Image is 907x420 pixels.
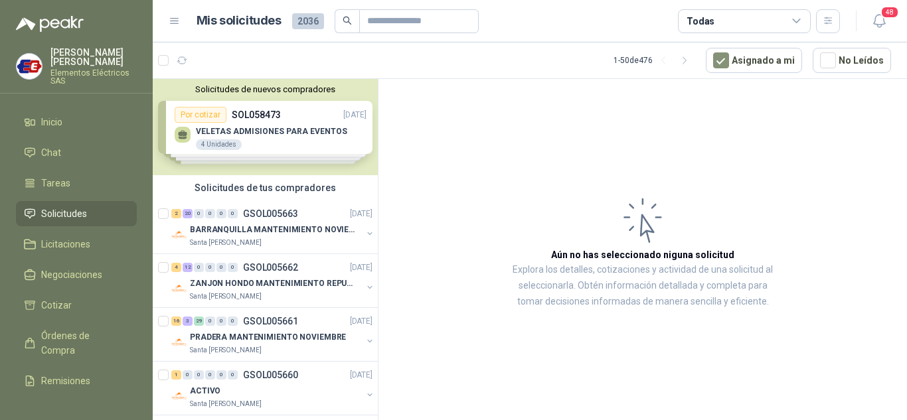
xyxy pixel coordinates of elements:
[194,209,204,218] div: 0
[41,374,90,388] span: Remisiones
[171,206,375,248] a: 2 20 0 0 0 0 GSOL005663[DATE] Company LogoBARRANQUILLA MANTENIMIENTO NOVIEMBRESanta [PERSON_NAME]
[16,140,137,165] a: Chat
[687,14,714,29] div: Todas
[41,298,72,313] span: Cotizar
[50,48,137,66] p: [PERSON_NAME] [PERSON_NAME]
[41,206,87,221] span: Solicitudes
[153,175,378,200] div: Solicitudes de tus compradores
[216,209,226,218] div: 0
[243,316,298,326] p: GSOL005661
[190,345,262,356] p: Santa [PERSON_NAME]
[183,209,193,218] div: 20
[813,48,891,73] button: No Leídos
[243,370,298,380] p: GSOL005660
[171,313,375,356] a: 16 3 29 0 0 0 GSOL005661[DATE] Company LogoPRADERA MANTENIMIENTO NOVIEMBRESanta [PERSON_NAME]
[867,9,891,33] button: 48
[551,247,734,262] h3: Aún no has seleccionado niguna solicitud
[16,171,137,196] a: Tareas
[190,331,346,344] p: PRADERA MANTENIMIENTO NOVIEMBRE
[171,316,181,326] div: 16
[216,370,226,380] div: 0
[228,316,238,326] div: 0
[41,176,70,190] span: Tareas
[171,367,375,409] a: 1 0 0 0 0 0 GSOL005660[DATE] Company LogoACTIVOSanta [PERSON_NAME]
[350,208,372,220] p: [DATE]
[171,281,187,297] img: Company Logo
[205,263,215,272] div: 0
[16,293,137,318] a: Cotizar
[216,263,226,272] div: 0
[205,316,215,326] div: 0
[16,262,137,287] a: Negociaciones
[16,323,137,363] a: Órdenes de Compra
[41,145,61,160] span: Chat
[17,54,42,79] img: Company Logo
[880,6,899,19] span: 48
[171,227,187,243] img: Company Logo
[183,370,193,380] div: 0
[190,399,262,409] p: Santa [PERSON_NAME]
[158,84,372,94] button: Solicitudes de nuevos compradores
[194,316,204,326] div: 29
[183,316,193,326] div: 3
[243,209,298,218] p: GSOL005663
[205,370,215,380] div: 0
[171,263,181,272] div: 4
[16,232,137,257] a: Licitaciones
[614,50,695,71] div: 1 - 50 de 476
[350,315,372,328] p: [DATE]
[343,16,352,25] span: search
[194,370,204,380] div: 0
[41,115,62,129] span: Inicio
[706,48,802,73] button: Asignado a mi
[171,209,181,218] div: 2
[228,370,238,380] div: 0
[190,238,262,248] p: Santa [PERSON_NAME]
[16,16,84,32] img: Logo peakr
[190,291,262,302] p: Santa [PERSON_NAME]
[197,11,282,31] h1: Mis solicitudes
[183,263,193,272] div: 12
[511,262,774,310] p: Explora los detalles, cotizaciones y actividad de una solicitud al seleccionarla. Obtén informaci...
[50,69,137,85] p: Elementos Eléctricos SAS
[243,263,298,272] p: GSOL005662
[16,201,137,226] a: Solicitudes
[228,209,238,218] div: 0
[292,13,324,29] span: 2036
[350,261,372,274] p: [DATE]
[41,237,90,251] span: Licitaciones
[41,328,124,358] span: Órdenes de Compra
[16,368,137,393] a: Remisiones
[153,79,378,175] div: Solicitudes de nuevos compradoresPor cotizarSOL058473[DATE] VELETAS ADMISIONES PARA EVENTOS4 Unid...
[190,277,355,290] p: ZANJON HONDO MANTENIMIENTO REPUESTOS
[171,370,181,380] div: 1
[205,209,215,218] div: 0
[216,316,226,326] div: 0
[190,224,355,236] p: BARRANQUILLA MANTENIMIENTO NOVIEMBRE
[190,385,220,397] p: ACTIVO
[41,267,102,282] span: Negociaciones
[228,263,238,272] div: 0
[171,259,375,302] a: 4 12 0 0 0 0 GSOL005662[DATE] Company LogoZANJON HONDO MANTENIMIENTO REPUESTOSSanta [PERSON_NAME]
[171,334,187,350] img: Company Logo
[171,388,187,404] img: Company Logo
[16,109,137,135] a: Inicio
[194,263,204,272] div: 0
[350,369,372,382] p: [DATE]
